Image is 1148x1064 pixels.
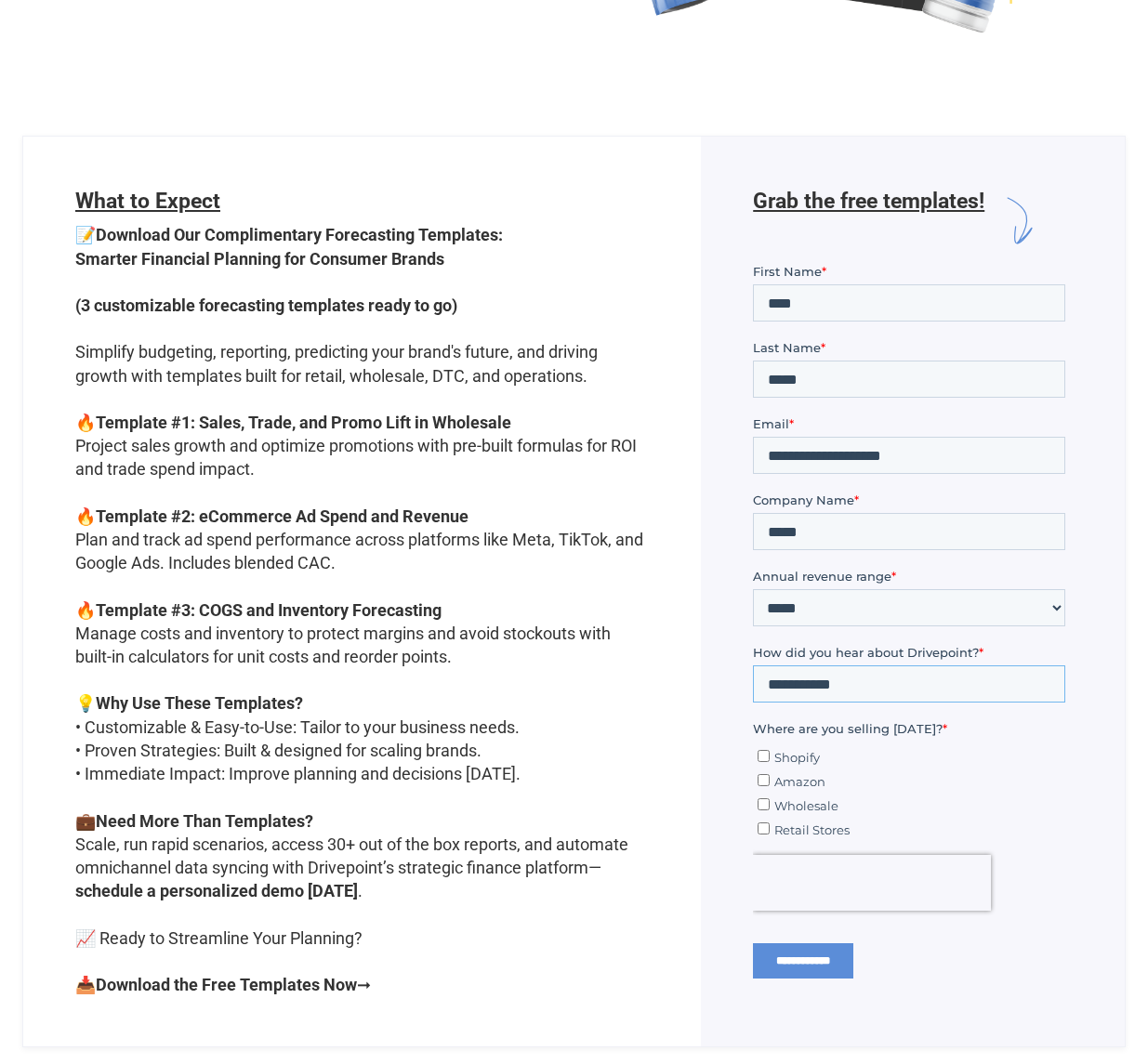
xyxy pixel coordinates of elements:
[96,975,357,994] strong: Download the Free Templates Now
[96,811,313,831] strong: Need More Than Templates?
[96,413,511,432] strong: Template #1: Sales, Trade, and Promo Lift in Wholesale
[96,600,442,620] strong: Template #3: COGS and Inventory Forecasting
[753,189,984,253] h6: Grab the free templates!
[75,223,649,1024] p: 📝 Simplify budgeting, reporting, predicting your brand's future, and driving growth with template...
[96,506,468,526] strong: Template #2: eCommerce Ad Spend and Revenue
[75,225,503,268] strong: Download Our Complimentary Forecasting Templates: Smarter Financial Planning for Consumer Brands
[75,881,358,900] a: schedule a personalized demo [DATE]
[984,189,1049,253] img: arrow
[75,189,649,1024] form: BRIX - Contact V3
[75,296,457,315] strong: (3 customizable forecasting templates ready to go)
[753,262,1073,994] iframe: Form 0
[75,189,220,214] span: What to Expect
[96,693,303,713] strong: Why Use These Templates?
